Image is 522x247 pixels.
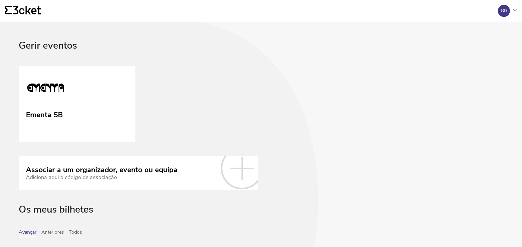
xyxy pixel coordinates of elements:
[19,156,258,190] a: Associar a um organizador, evento ou equipa Adiciona aqui o código de associação
[5,6,12,14] g: {' '}
[5,6,41,16] a: {' '}
[26,166,177,174] div: Associar a um organizador, evento ou equipa
[19,229,36,237] button: Avançar
[41,229,64,237] button: Anteriores
[26,174,177,181] div: Adiciona aqui o código de associação
[19,204,503,230] div: Os meus bilhetes
[19,66,135,143] a: Ementa SB Ementa SB
[26,108,63,119] div: Ementa SB
[501,8,507,13] div: GD
[26,75,65,103] img: Ementa SB
[19,40,503,66] div: Gerir eventos
[69,229,82,237] button: Todos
